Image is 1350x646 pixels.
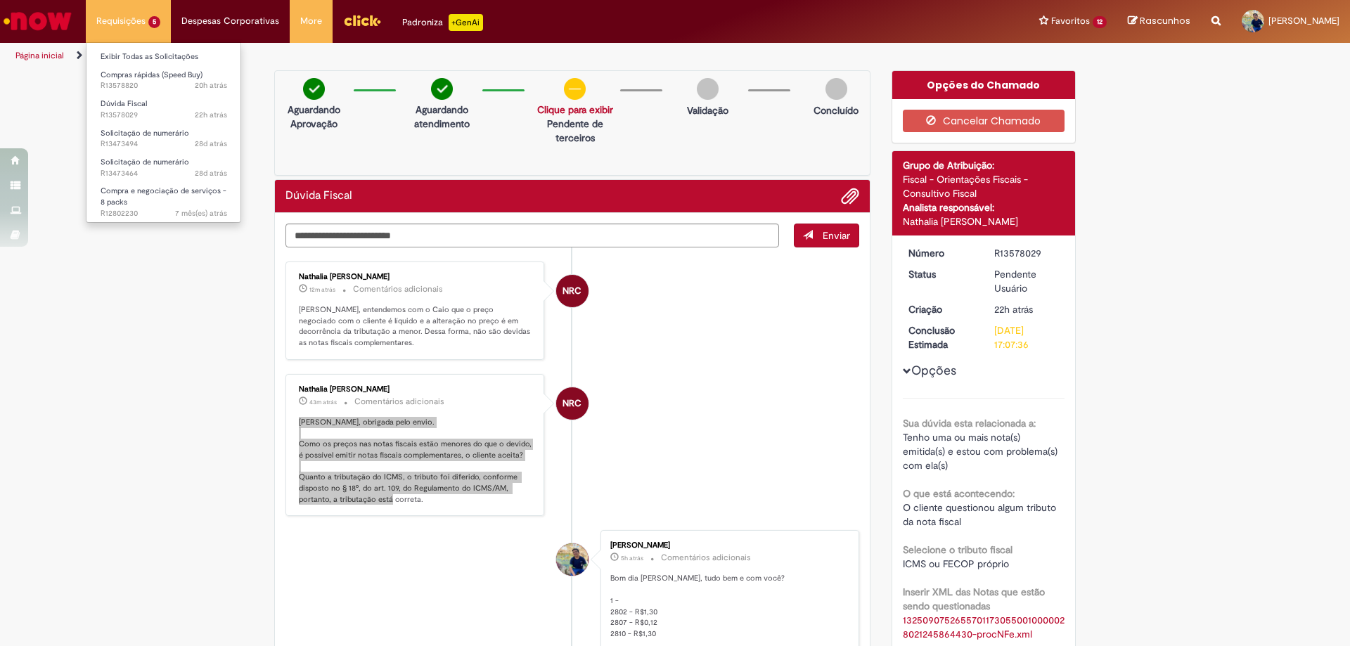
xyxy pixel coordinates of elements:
[697,78,719,100] img: img-circle-grey.png
[101,168,227,179] span: R13473464
[1128,15,1190,28] a: Rascunhos
[285,224,779,247] textarea: Digite sua mensagem aqui...
[195,168,227,179] span: 28d atrás
[101,110,227,121] span: R13578029
[1051,14,1090,28] span: Favoritos
[195,110,227,120] span: 22h atrás
[537,103,613,116] a: Clique para exibir
[562,387,581,420] span: NRC
[903,557,1009,570] span: ICMS ou FECOP próprio
[343,10,381,31] img: click_logo_yellow_360x200.png
[15,50,64,61] a: Página inicial
[300,14,322,28] span: More
[11,43,889,69] ul: Trilhas de página
[562,274,581,308] span: NRC
[101,208,227,219] span: R12802230
[299,385,533,394] div: Nathalia [PERSON_NAME]
[898,302,984,316] dt: Criação
[903,614,1065,640] a: Download de 13250907526557011730550010000028021245864430-procNFe.xml
[101,157,189,167] span: Solicitação de numerário
[898,267,984,281] dt: Status
[794,224,859,247] button: Enviar
[354,396,444,408] small: Comentários adicionais
[621,554,643,562] span: 5h atrás
[86,49,241,65] a: Exibir Todas as Solicitações
[903,487,1015,500] b: O que está acontecendo:
[564,78,586,100] img: circle-minus.png
[299,417,533,505] p: [PERSON_NAME], obrigada pelo envio. Como os preços nas notas fiscais estão menores do que o devid...
[101,128,189,138] span: Solicitação de numerário
[903,501,1059,528] span: O cliente questionou algum tributo da nota fiscal
[556,275,589,307] div: Nathalia Roberta Cerri De Sant Anna
[285,190,352,202] h2: Dúvida Fiscal Histórico de tíquete
[195,80,227,91] time: 29/09/2025 18:18:54
[994,303,1033,316] time: 29/09/2025 16:07:33
[431,78,453,100] img: check-circle-green.png
[195,80,227,91] span: 20h atrás
[86,42,241,223] ul: Requisições
[309,398,337,406] time: 30/09/2025 13:22:09
[409,103,475,131] p: Aguardando atendimento
[402,14,483,31] div: Padroniza
[86,155,241,181] a: Aberto R13473464 : Solicitação de numerário
[353,283,443,295] small: Comentários adicionais
[994,303,1033,316] span: 22h atrás
[195,110,227,120] time: 29/09/2025 16:07:34
[86,126,241,152] a: Aberto R13473494 : Solicitação de numerário
[299,273,533,281] div: Nathalia [PERSON_NAME]
[1093,16,1107,28] span: 12
[1,7,74,35] img: ServiceNow
[101,98,147,109] span: Dúvida Fiscal
[309,285,335,294] span: 12m atrás
[175,208,227,219] time: 12/03/2025 18:17:59
[101,186,226,207] span: Compra e negociação de serviços - 8 packs
[994,267,1060,295] div: Pendente Usuário
[621,554,643,562] time: 30/09/2025 08:59:27
[661,552,751,564] small: Comentários adicionais
[96,14,146,28] span: Requisições
[903,586,1045,612] b: Inserir XML das Notas que estão sendo questionadas
[195,138,227,149] span: 28d atrás
[181,14,279,28] span: Despesas Corporativas
[303,78,325,100] img: check-circle-green.png
[903,158,1065,172] div: Grupo de Atribuição:
[556,543,589,576] div: Yuri Simoes Gomes
[281,103,347,131] p: Aguardando Aprovação
[892,71,1076,99] div: Opções do Chamado
[175,208,227,219] span: 7 mês(es) atrás
[537,117,613,145] p: Pendente de terceiros
[309,398,337,406] span: 43m atrás
[994,246,1060,260] div: R13578029
[101,70,202,80] span: Compras rápidas (Speed Buy)
[299,304,533,349] p: [PERSON_NAME], entendemos com o Caio que o preço negociado com o cliente é líquido e a alteração ...
[903,431,1060,472] span: Tenho uma ou mais nota(s) emitida(s) e estou com problema(s) com ela(s)
[101,138,227,150] span: R13473494
[556,387,589,420] div: Nathalia Roberta Cerri De Sant Anna
[101,80,227,91] span: R13578820
[610,541,844,550] div: [PERSON_NAME]
[903,417,1036,429] b: Sua dúvida esta relacionada a:
[994,302,1060,316] div: 29/09/2025 16:07:33
[825,78,847,100] img: img-circle-grey.png
[814,103,859,117] p: Concluído
[86,96,241,122] a: Aberto R13578029 : Dúvida Fiscal
[903,214,1065,228] div: Nathalia [PERSON_NAME]
[898,323,984,351] dt: Conclusão Estimada
[687,103,728,117] p: Validação
[903,110,1065,132] button: Cancelar Chamado
[148,16,160,28] span: 5
[195,168,227,179] time: 02/09/2025 15:46:27
[195,138,227,149] time: 02/09/2025 15:50:25
[449,14,483,31] p: +GenAi
[86,183,241,214] a: Aberto R12802230 : Compra e negociação de serviços - 8 packs
[903,200,1065,214] div: Analista responsável:
[1268,15,1339,27] span: [PERSON_NAME]
[1140,14,1190,27] span: Rascunhos
[903,172,1065,200] div: Fiscal - Orientações Fiscais - Consultivo Fiscal
[898,246,984,260] dt: Número
[823,229,850,242] span: Enviar
[903,543,1012,556] b: Selecione o tributo fiscal
[86,67,241,93] a: Aberto R13578820 : Compras rápidas (Speed Buy)
[994,323,1060,351] div: [DATE] 17:07:36
[841,187,859,205] button: Adicionar anexos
